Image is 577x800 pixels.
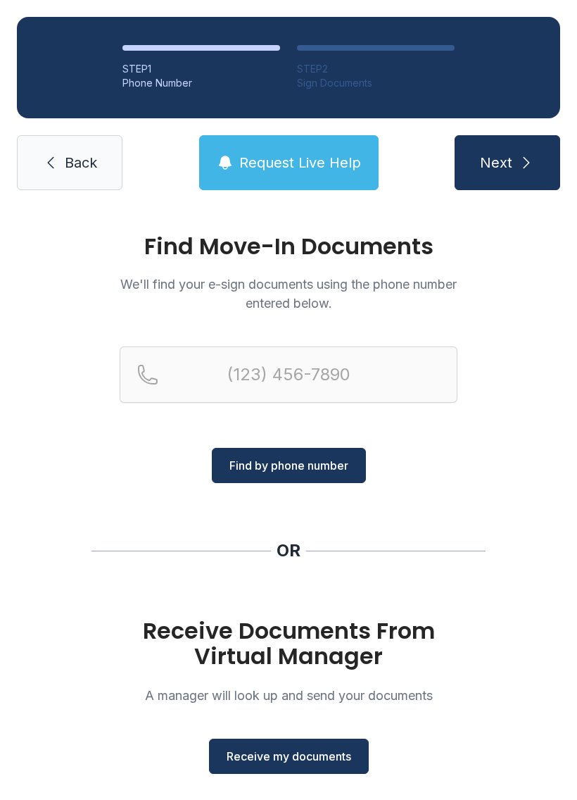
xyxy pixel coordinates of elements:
[122,76,280,90] div: Phone Number
[297,76,455,90] div: Sign Documents
[120,618,457,669] h1: Receive Documents From Virtual Manager
[229,457,348,474] span: Find by phone number
[120,346,457,403] input: Reservation phone number
[120,235,457,258] h1: Find Move-In Documents
[277,539,300,562] div: OR
[122,62,280,76] div: STEP 1
[120,275,457,313] p: We'll find your e-sign documents using the phone number entered below.
[227,748,351,765] span: Receive my documents
[239,153,361,173] span: Request Live Help
[65,153,97,173] span: Back
[120,686,457,705] p: A manager will look up and send your documents
[297,62,455,76] div: STEP 2
[480,153,512,173] span: Next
